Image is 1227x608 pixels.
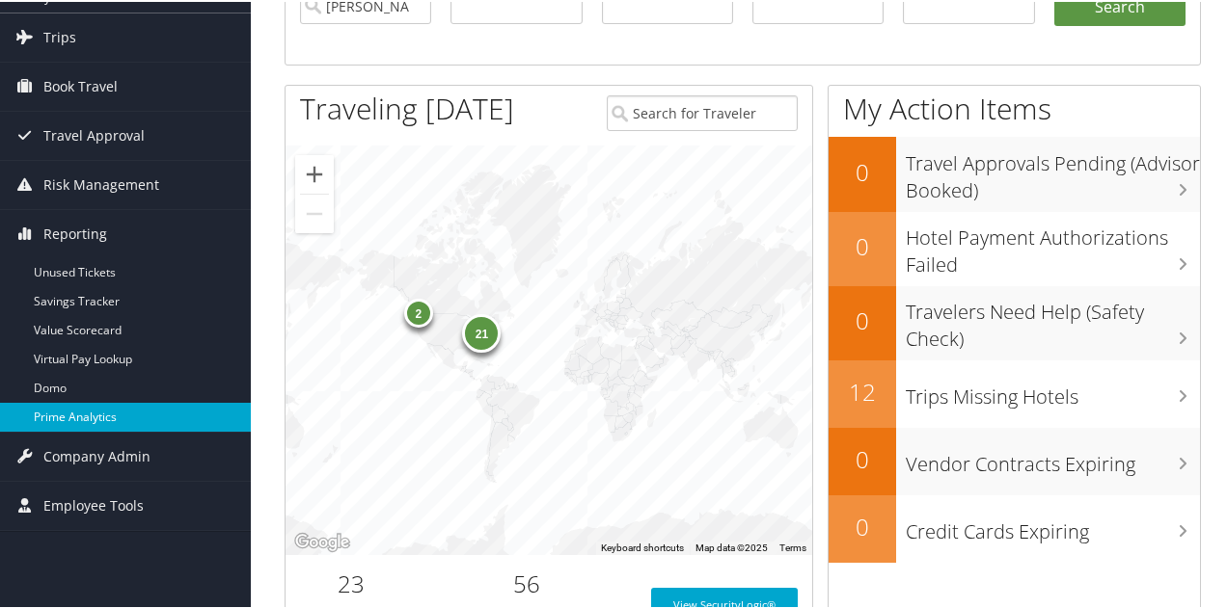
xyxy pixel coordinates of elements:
h1: Traveling [DATE] [300,87,514,127]
h3: Hotel Payment Authorizations Failed [906,213,1200,277]
h2: 12 [829,374,896,407]
h3: Vendor Contracts Expiring [906,439,1200,476]
a: 0Vendor Contracts Expiring [829,426,1200,493]
span: Reporting [43,208,107,256]
span: Travel Approval [43,110,145,158]
img: Google [290,528,354,553]
a: 0Travelers Need Help (Safety Check) [829,284,1200,358]
h2: 0 [829,228,896,261]
h3: Travelers Need Help (Safety Check) [906,287,1200,351]
h2: 23 [300,566,402,598]
span: Trips [43,12,76,60]
a: 0Travel Approvals Pending (Advisor Booked) [829,135,1200,209]
h2: 0 [829,509,896,542]
div: 21 [462,312,501,351]
span: Book Travel [43,61,118,109]
div: 2 [404,297,433,326]
span: Company Admin [43,431,150,479]
a: 12Trips Missing Hotels [829,358,1200,426]
button: Keyboard shortcuts [601,540,684,553]
button: Zoom out [295,193,334,231]
h2: 56 [431,566,621,598]
a: 0Hotel Payment Authorizations Failed [829,210,1200,284]
a: Terms (opens in new tab) [779,541,806,551]
h1: My Action Items [829,87,1200,127]
h3: Travel Approvals Pending (Advisor Booked) [906,139,1200,202]
a: Open this area in Google Maps (opens a new window) [290,528,354,553]
input: Search for Traveler [607,93,797,129]
a: 0Credit Cards Expiring [829,493,1200,561]
h2: 0 [829,303,896,335]
h2: 0 [829,441,896,474]
h3: Trips Missing Hotels [906,372,1200,409]
span: Risk Management [43,159,159,207]
button: Zoom in [295,153,334,192]
h2: 0 [829,154,896,187]
span: Map data ©2025 [695,541,768,551]
h3: Credit Cards Expiring [906,507,1200,543]
span: Employee Tools [43,480,144,528]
